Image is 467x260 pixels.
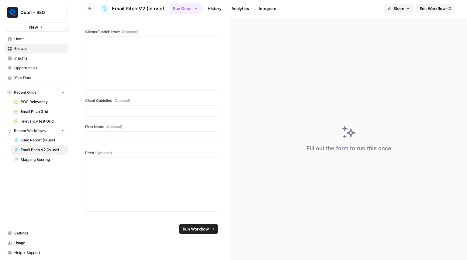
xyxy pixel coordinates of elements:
span: Email Pitch V2 (In use) [21,147,65,153]
a: Integrate [255,4,280,13]
a: POC Relevancy [11,97,68,107]
a: Home [5,34,68,44]
a: Edit Workflow [416,4,455,13]
button: Help + Support [5,248,68,258]
label: Client Guideline [85,98,218,103]
span: Share [393,5,404,12]
button: Share [384,4,413,13]
span: Recent Workflows [14,128,46,133]
label: First Name [85,124,218,130]
a: Settings [5,228,68,238]
button: Workspace: Qubit - SEO [5,5,68,20]
span: Insights [14,56,65,61]
span: Help + Support [14,250,65,255]
div: Fill out the form to run this once [306,144,391,153]
span: (Optional) [106,124,122,130]
a: Analytics [228,4,253,13]
span: Home [14,36,65,42]
a: Mapping Scoring [11,155,68,165]
a: Your Data [5,73,68,83]
span: relevancy test Grid [21,119,65,124]
span: Recent Grids [14,90,36,95]
span: Opportunities [14,65,65,71]
img: Qubit - SEO Logo [7,7,18,18]
span: (Optional) [113,98,130,103]
a: Fund Report (In use) [11,135,68,145]
span: Edit Workflow [420,5,446,12]
a: Email Pitch V2 (In use) [11,145,68,155]
button: Run Once [169,3,202,14]
span: (Optional) [122,29,138,35]
span: New [29,24,38,30]
a: Opportunities [5,63,68,73]
a: Email Pitch V2 (In use) [100,4,164,13]
span: Qubit - SEO [20,9,57,16]
button: Recent Workflows [5,126,68,135]
span: Mapping Scoring [21,157,65,162]
a: History [204,4,225,13]
span: Settings [14,231,65,236]
a: Usage [5,238,68,248]
button: New [5,23,68,32]
a: relevancy test Grid [11,116,68,126]
span: Fund Report (In use) [21,137,65,143]
span: Browse [14,46,65,51]
label: ClientxFundxPerson [85,29,218,35]
label: Pitch [85,150,218,156]
span: POC Relevancy [21,99,65,105]
span: Email Pitch V2 (In use) [112,5,164,12]
button: Recent Grids [5,88,68,97]
span: Usage [14,240,65,246]
span: Run Workflow [183,226,209,232]
span: Your Data [14,75,65,81]
a: Browse [5,44,68,54]
span: (Optional) [95,150,112,156]
a: Insights [5,54,68,63]
a: Email Pitch Grid [11,107,68,116]
button: Run Workflow [179,224,218,234]
span: Email Pitch Grid [21,109,65,114]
